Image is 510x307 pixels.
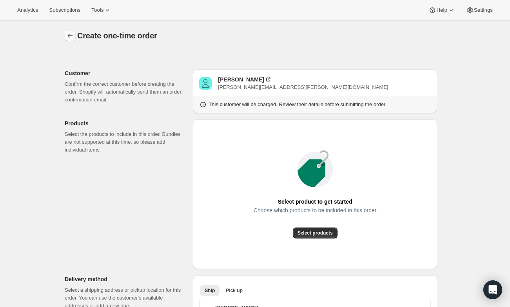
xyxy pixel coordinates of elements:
div: Open Intercom Messenger [483,280,502,299]
span: Create one-time order [77,31,157,40]
span: Analytics [17,7,38,13]
span: Choose which products to be included in this order [254,205,377,216]
button: Tools [87,5,116,16]
span: Pick up [226,287,243,294]
p: Select the products to include in this order. Bundles are not supported at this time, so please a... [65,130,187,154]
span: [PERSON_NAME][EMAIL_ADDRESS][PERSON_NAME][DOMAIN_NAME] [218,84,388,90]
p: Delivery method [65,275,187,283]
span: Select product to get started [278,196,352,207]
span: Ship [205,287,215,294]
button: Select products [293,228,338,238]
div: [PERSON_NAME] [218,76,264,83]
p: This customer will be charged. Review their details before submitting the order. [209,101,387,108]
button: Help [424,5,459,16]
span: Select products [298,230,333,236]
p: Products [65,119,187,127]
button: Subscriptions [44,5,85,16]
p: Customer [65,69,187,77]
span: Michael Beck [199,77,212,90]
button: Settings [461,5,497,16]
button: Analytics [13,5,43,16]
span: Tools [91,7,103,13]
span: Subscriptions [49,7,80,13]
span: Help [436,7,447,13]
p: Confirm the correct customer before creating the order. Shopify will automatically send them an o... [65,80,187,104]
span: Settings [474,7,493,13]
